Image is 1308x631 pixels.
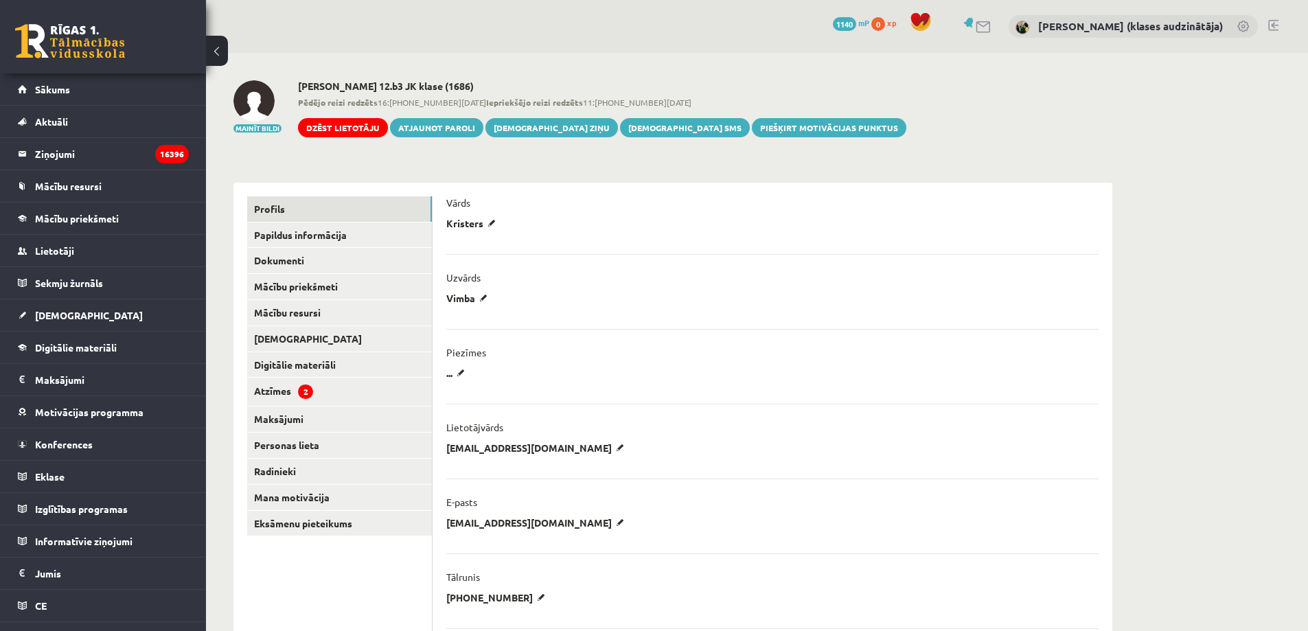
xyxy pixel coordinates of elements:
a: Mācību resursi [18,170,189,202]
i: 16396 [155,145,189,163]
h2: [PERSON_NAME] 12.b3 JK klase (1686) [298,80,906,92]
a: [DEMOGRAPHIC_DATA] [18,299,189,331]
p: Tālrunis [446,571,480,583]
p: Uzvārds [446,271,481,284]
a: Informatīvie ziņojumi [18,525,189,557]
span: 16:[PHONE_NUMBER][DATE] 11:[PHONE_NUMBER][DATE] [298,96,906,108]
p: ... [446,367,470,379]
img: Līga Bite (klases audzinātāja) [1016,21,1029,34]
a: Radinieki [247,459,432,484]
a: [DEMOGRAPHIC_DATA] ziņu [485,118,618,137]
a: Papildus informācija [247,222,432,248]
b: Iepriekšējo reizi redzēts [486,97,583,108]
a: Sākums [18,73,189,105]
a: Jumis [18,558,189,589]
a: Lietotāji [18,235,189,266]
p: [PHONE_NUMBER] [446,591,550,604]
a: Mācību priekšmeti [247,274,432,299]
a: Atzīmes2 [247,378,432,406]
span: Mācību resursi [35,180,102,192]
button: Mainīt bildi [233,124,282,133]
span: Informatīvie ziņojumi [35,535,133,547]
a: Maksājumi [18,364,189,395]
p: [EMAIL_ADDRESS][DOMAIN_NAME] [446,516,629,529]
a: 1140 mP [833,17,869,28]
a: 0 xp [871,17,903,28]
a: Mācību priekšmeti [18,203,189,234]
a: Motivācijas programma [18,396,189,428]
span: Motivācijas programma [35,406,144,418]
a: Izglītības programas [18,493,189,525]
a: [DEMOGRAPHIC_DATA] SMS [620,118,750,137]
a: [DEMOGRAPHIC_DATA] [247,326,432,352]
a: [PERSON_NAME] (klases audzinātāja) [1038,19,1223,33]
a: Piešķirt motivācijas punktus [752,118,906,137]
span: 0 [871,17,885,31]
a: Sekmju žurnāls [18,267,189,299]
a: Digitālie materiāli [247,352,432,378]
a: Aktuāli [18,106,189,137]
span: Jumis [35,567,61,580]
p: [EMAIL_ADDRESS][DOMAIN_NAME] [446,441,629,454]
span: Izglītības programas [35,503,128,515]
legend: Ziņojumi [35,138,189,170]
a: Digitālie materiāli [18,332,189,363]
a: Personas lieta [247,433,432,458]
p: Lietotājvārds [446,421,503,433]
legend: Maksājumi [35,364,189,395]
a: Profils [247,196,432,222]
span: Mācību priekšmeti [35,212,119,225]
p: Kristers [446,217,501,229]
span: Sekmju žurnāls [35,277,103,289]
p: E-pasts [446,496,477,508]
span: Digitālie materiāli [35,341,117,354]
a: Ziņojumi16396 [18,138,189,170]
a: Atjaunot paroli [390,118,483,137]
a: Eksāmenu pieteikums [247,511,432,536]
span: Konferences [35,438,93,450]
b: Pēdējo reizi redzēts [298,97,378,108]
span: Lietotāji [35,244,74,257]
p: Piezīmes [446,346,486,358]
a: Mācību resursi [247,300,432,325]
a: CE [18,590,189,621]
span: xp [887,17,896,28]
a: Eklase [18,461,189,492]
a: Konferences [18,428,189,460]
a: Dokumenti [247,248,432,273]
span: 1140 [833,17,856,31]
span: Eklase [35,470,65,483]
span: 2 [298,385,313,399]
a: Mana motivācija [247,485,432,510]
img: Kristers Vimba [233,80,275,122]
p: Vārds [446,196,470,209]
a: Rīgas 1. Tālmācības vidusskola [15,24,125,58]
span: CE [35,599,47,612]
span: Sākums [35,83,70,95]
a: Dzēst lietotāju [298,118,388,137]
span: Aktuāli [35,115,68,128]
span: mP [858,17,869,28]
p: Vimba [446,292,492,304]
a: Maksājumi [247,406,432,432]
span: [DEMOGRAPHIC_DATA] [35,309,143,321]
